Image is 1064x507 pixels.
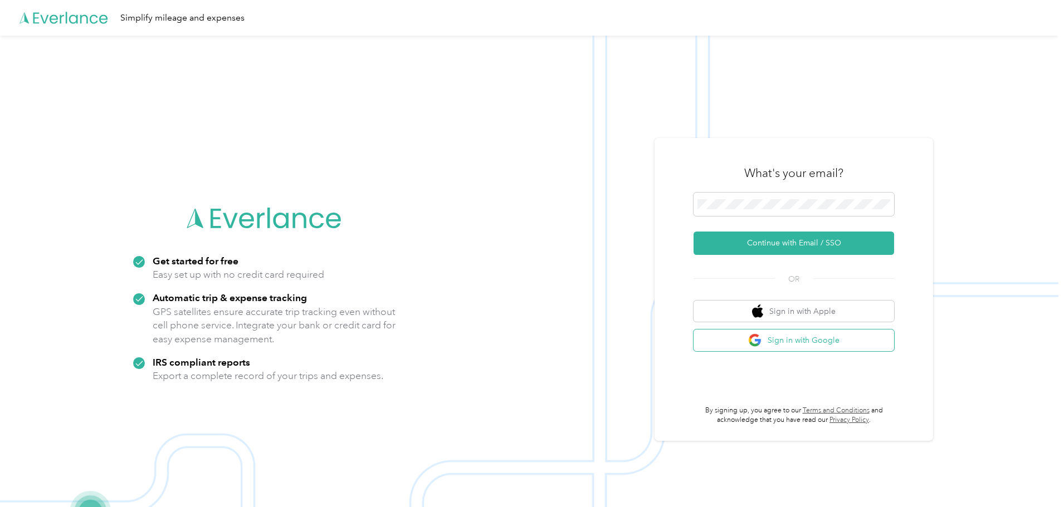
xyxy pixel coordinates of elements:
[153,255,238,267] strong: Get started for free
[153,369,383,383] p: Export a complete record of your trips and expenses.
[120,11,245,25] div: Simplify mileage and expenses
[153,268,324,282] p: Easy set up with no credit card required
[803,406,870,415] a: Terms and Conditions
[774,273,813,285] span: OR
[153,305,396,346] p: GPS satellites ensure accurate trip tracking even without cell phone service. Integrate your bank...
[752,304,763,318] img: apple logo
[694,301,894,322] button: apple logoSign in with Apple
[694,406,894,425] p: By signing up, you agree to our and acknowledge that you have read our .
[829,416,869,424] a: Privacy Policy
[153,292,307,303] strong: Automatic trip & expense tracking
[748,333,762,347] img: google logo
[694,232,894,255] button: Continue with Email / SSO
[694,329,894,351] button: google logoSign in with Google
[744,165,843,181] h3: What's your email?
[153,356,250,368] strong: IRS compliant reports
